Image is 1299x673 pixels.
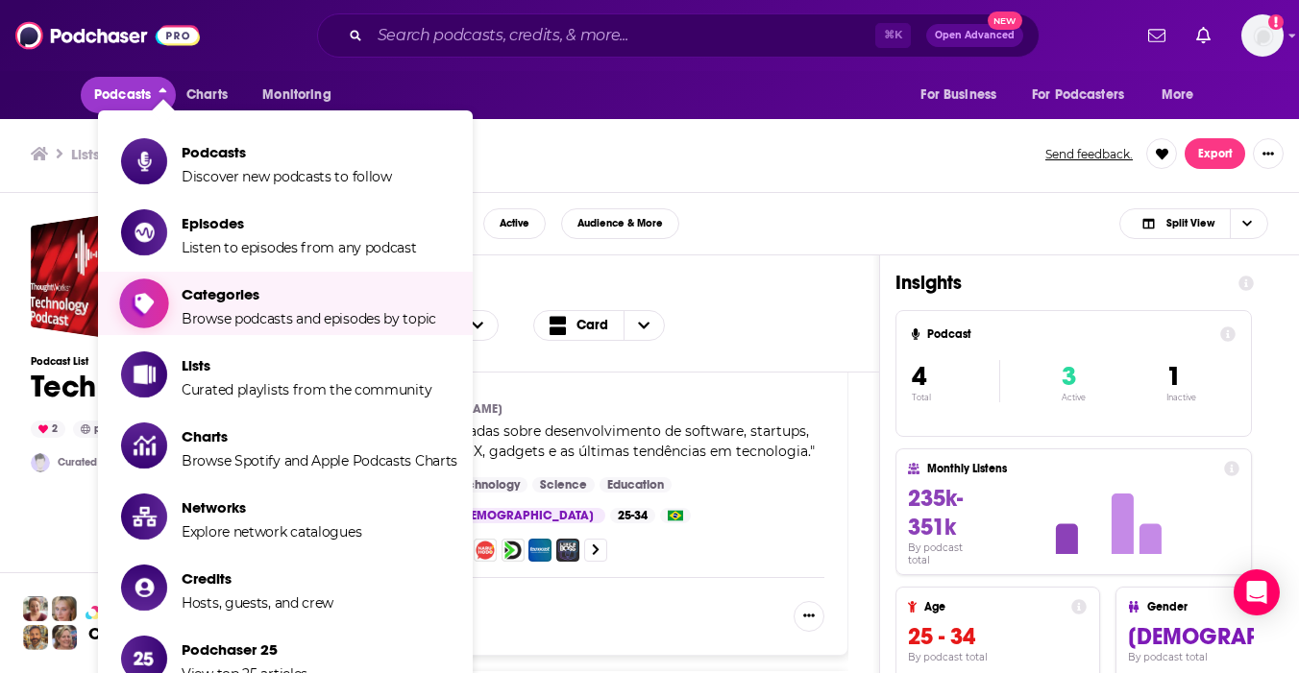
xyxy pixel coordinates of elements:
[23,625,48,650] img: Jon Profile
[1189,19,1218,52] a: Show notifications dropdown
[988,12,1022,30] span: New
[600,477,672,493] a: Education
[1268,14,1284,30] svg: Add a profile image
[1166,360,1181,393] span: 1
[912,360,926,393] span: 4
[1062,360,1076,393] span: 3
[1253,138,1284,169] button: Show More Button
[320,271,848,295] h1: Podcasts
[182,168,392,185] span: Discover new podcasts to follow
[71,145,100,163] a: Lists
[528,539,551,562] img: Tecnocast
[249,77,355,113] button: open menu
[262,82,331,108] span: Monitoring
[920,82,996,108] span: For Business
[908,484,963,541] span: 235k-351k
[1162,82,1194,108] span: More
[182,498,361,517] span: Networks
[182,239,417,256] span: Listen to episodes from any podcast
[182,285,436,303] span: Categories
[908,541,987,566] h4: By podcast total
[81,77,176,113] button: close menu
[88,624,218,643] h3: Concierge Team
[1148,77,1218,113] button: open menu
[182,452,457,469] span: Browse Spotify and Apple Podcasts Charts
[1166,218,1214,228] span: Split View
[94,82,151,108] span: Podcasts
[52,596,77,621] img: Jules Profile
[31,213,158,340] a: Tech
[182,427,457,445] span: Charts
[927,327,1213,341] h4: Podcast
[1062,393,1086,402] p: Active
[794,601,824,632] button: Show More Button
[908,622,1087,651] h3: 25 - 34
[52,625,77,650] img: Barbara Profile
[31,421,65,438] div: 2
[182,569,333,588] span: Credits
[1040,146,1139,162] button: Send feedback.
[556,539,579,562] img: Like a Boss
[23,596,48,621] img: Sydney Profile
[1241,14,1284,57] img: User Profile
[182,143,392,161] span: Podcasts
[182,594,333,612] span: Hosts, guests, and crew
[533,310,708,341] h2: Choose View
[182,381,431,398] span: Curated playlists from the community
[15,17,200,54] img: Podchaser - Follow, Share and Rate Podcasts
[610,508,655,523] div: 25-34
[561,208,679,239] button: Audience & More
[73,421,133,438] div: public
[1241,14,1284,57] span: Logged in as nell-elle
[533,310,666,341] button: Choose View
[907,77,1020,113] button: open menu
[317,13,1040,58] div: Search podcasts, credits, & more...
[370,20,875,51] input: Search podcasts, credits, & more...
[182,523,361,541] span: Explore network catalogues
[174,77,239,113] a: Charts
[908,651,1087,663] h4: By podcast total
[927,462,1215,475] h4: Monthly Listens
[576,319,608,332] span: Card
[1241,14,1284,57] button: Show profile menu
[926,24,1023,47] button: Open AdvancedNew
[344,422,815,460] span: " "
[344,422,810,460] span: Discussões acaloradas sobre desenvolvimento de software, startups, programação, IA, UX, gadgets e...
[31,453,50,472] img: cicerohen
[935,31,1015,40] span: Open Advanced
[182,310,436,327] span: Browse podcasts and episodes by topic
[1234,569,1280,615] div: Open Intercom Messenger
[182,214,417,232] span: Episodes
[58,456,162,469] a: Curated by cicerohen
[912,393,999,402] p: Total
[182,356,431,374] span: Lists
[186,82,228,108] span: Charts
[1032,82,1124,108] span: For Podcasters
[1019,77,1152,113] button: open menu
[1185,138,1245,169] button: Export
[532,477,595,493] a: Science
[31,355,186,368] h3: Podcast List
[875,23,911,48] span: ⌘ K
[577,218,663,228] span: Audience & More
[895,271,1223,295] h1: Insights
[31,368,186,405] h1: Tech
[182,640,307,659] span: Podchaser 25
[1166,393,1196,402] p: Inactive
[1140,19,1173,52] a: Show notifications dropdown
[924,600,1064,613] h4: Age
[1119,208,1268,239] button: Choose View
